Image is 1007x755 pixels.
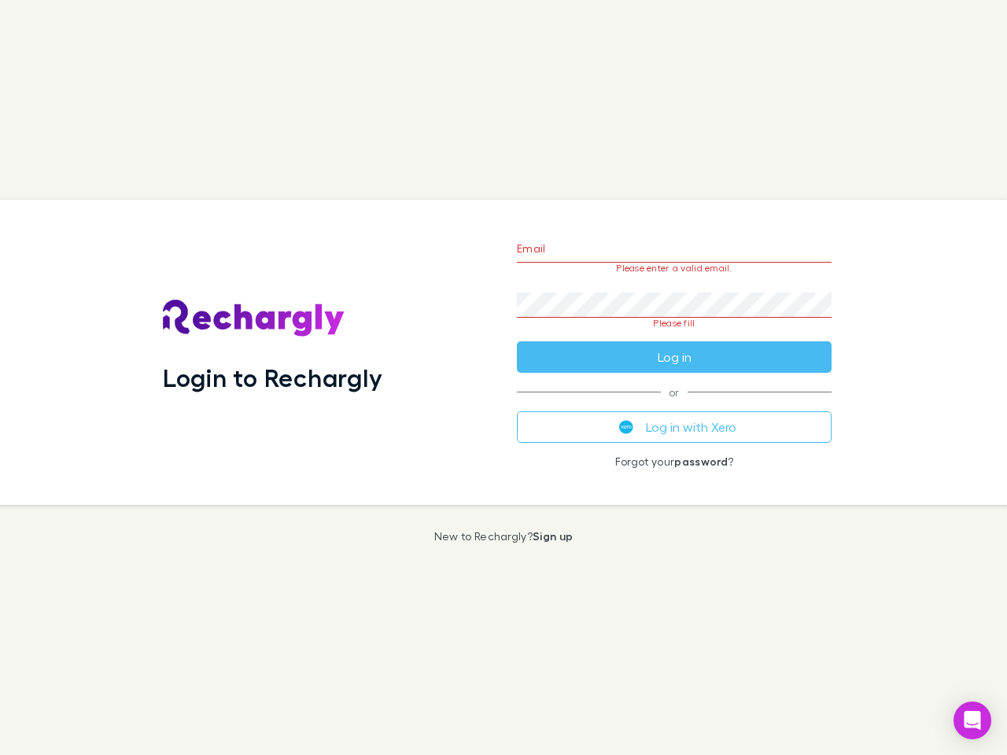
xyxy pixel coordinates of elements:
button: Log in with Xero [517,411,832,443]
p: New to Rechargly? [434,530,574,543]
button: Log in [517,341,832,373]
p: Please fill [517,318,832,329]
p: Forgot your ? [517,455,832,468]
a: Sign up [533,529,573,543]
h1: Login to Rechargly [163,363,382,392]
a: password [674,455,728,468]
img: Rechargly's Logo [163,300,345,337]
img: Xero's logo [619,420,633,434]
div: Open Intercom Messenger [954,702,991,739]
p: Please enter a valid email. [517,263,832,274]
